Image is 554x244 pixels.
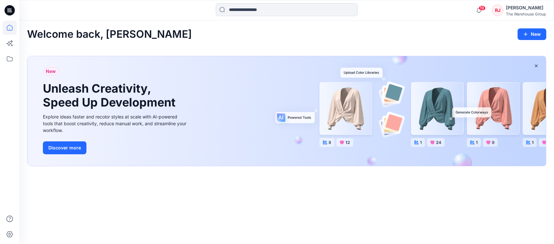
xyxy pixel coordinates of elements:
[506,4,546,12] div: [PERSON_NAME]
[43,141,86,154] button: Discover more
[492,5,503,16] div: RJ
[43,141,188,154] a: Discover more
[43,113,188,134] div: Explore ideas faster and recolor styles at scale with AI-powered tools that boost creativity, red...
[27,28,192,40] h2: Welcome back, [PERSON_NAME]
[518,28,546,40] button: New
[46,67,56,75] span: New
[43,82,178,109] h1: Unleash Creativity, Speed Up Development
[506,12,546,16] div: The Warehouse Group
[479,5,486,11] span: 19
